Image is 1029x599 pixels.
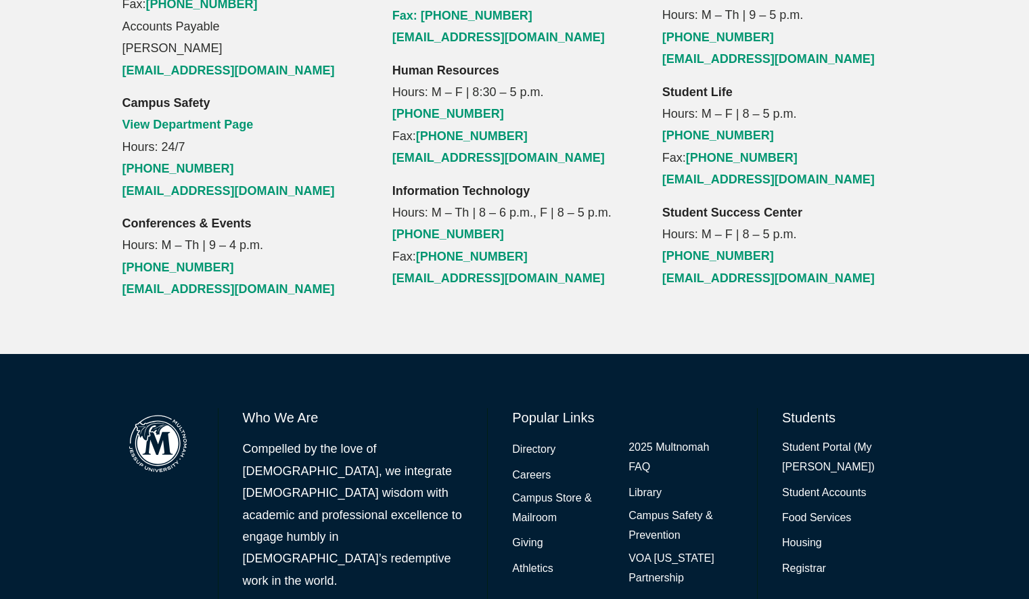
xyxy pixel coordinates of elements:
a: Athletics [512,559,553,579]
a: Campus Safety & Prevention [628,506,733,546]
img: Multnomah Campus of Jessup University logo [122,408,193,479]
p: Hours: M – F | 8 – 5 p.m. Fax: [662,81,907,191]
a: Directory [512,440,555,460]
a: Campus Store & Mailroom [512,489,616,528]
a: [PHONE_NUMBER] [416,129,528,143]
strong: Student Success Center [662,206,802,219]
a: Student Accounts [782,483,867,503]
strong: Campus Safety [122,96,210,110]
a: Fax: [PHONE_NUMBER] [392,9,532,22]
a: [EMAIL_ADDRESS][DOMAIN_NAME] [662,52,875,66]
a: [EMAIL_ADDRESS][DOMAIN_NAME] [662,271,875,285]
a: [PHONE_NUMBER] [662,30,774,44]
a: [EMAIL_ADDRESS][DOMAIN_NAME] [122,282,335,296]
p: Compelled by the love of [DEMOGRAPHIC_DATA], we integrate [DEMOGRAPHIC_DATA] wisdom with academic... [243,438,463,592]
p: Hours: M – Th | 8 – 6 p.m., F | 8 – 5 p.m. Fax: [392,180,637,290]
strong: Human Resources [392,64,499,77]
h6: Who We Are [243,408,463,427]
h6: Popular Links [512,408,733,427]
a: Library [628,483,662,503]
a: 2025 Multnomah FAQ [628,438,733,477]
a: [EMAIL_ADDRESS][DOMAIN_NAME] [122,184,335,198]
strong: Information Technology [392,184,530,198]
h6: Students [782,408,907,427]
a: [PHONE_NUMBER] [662,129,774,142]
a: [PHONE_NUMBER] [122,261,234,274]
p: Hours: M – F | 8:30 – 5 p.m. Fax: [392,60,637,169]
strong: Conferences & Events [122,217,252,230]
strong: Student Life [662,85,733,99]
a: View Department Page [122,118,254,131]
a: Housing [782,533,822,553]
a: Student Portal (My [PERSON_NAME]) [782,438,907,477]
a: [PHONE_NUMBER] [686,151,798,164]
a: [EMAIL_ADDRESS][DOMAIN_NAME] [662,173,875,186]
a: [PHONE_NUMBER] [392,227,504,241]
a: [EMAIL_ADDRESS][DOMAIN_NAME] [392,271,605,285]
a: [EMAIL_ADDRESS][DOMAIN_NAME] [122,64,335,77]
a: [PHONE_NUMBER] [416,250,528,263]
a: Food Services [782,508,851,528]
a: VOA [US_STATE] Partnership [628,549,733,588]
p: Hours: M – Th | 9 – 4 p.m. [122,213,367,301]
a: [EMAIL_ADDRESS][DOMAIN_NAME] [392,30,605,44]
a: [PHONE_NUMBER] [392,107,504,120]
p: Hours: M – F | 8 – 5 p.m. [662,202,907,290]
a: [PHONE_NUMBER] [662,249,774,263]
p: Hours: 24/7 [122,92,367,202]
a: [PHONE_NUMBER] [122,162,234,175]
a: Registrar [782,559,826,579]
a: Careers [512,466,551,485]
a: [EMAIL_ADDRESS][DOMAIN_NAME] [392,151,605,164]
a: Giving [512,533,543,553]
